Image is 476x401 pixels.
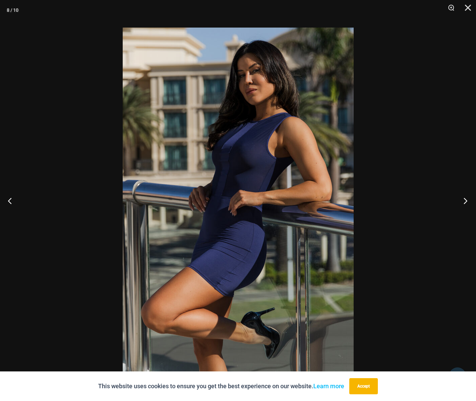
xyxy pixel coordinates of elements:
[313,383,344,390] a: Learn more
[7,5,18,15] div: 8 / 10
[123,28,354,374] img: Desire Me Navy 5192 Dress 13
[98,381,344,391] p: This website uses cookies to ensure you get the best experience on our website.
[349,378,378,394] button: Accept
[451,184,476,217] button: Next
